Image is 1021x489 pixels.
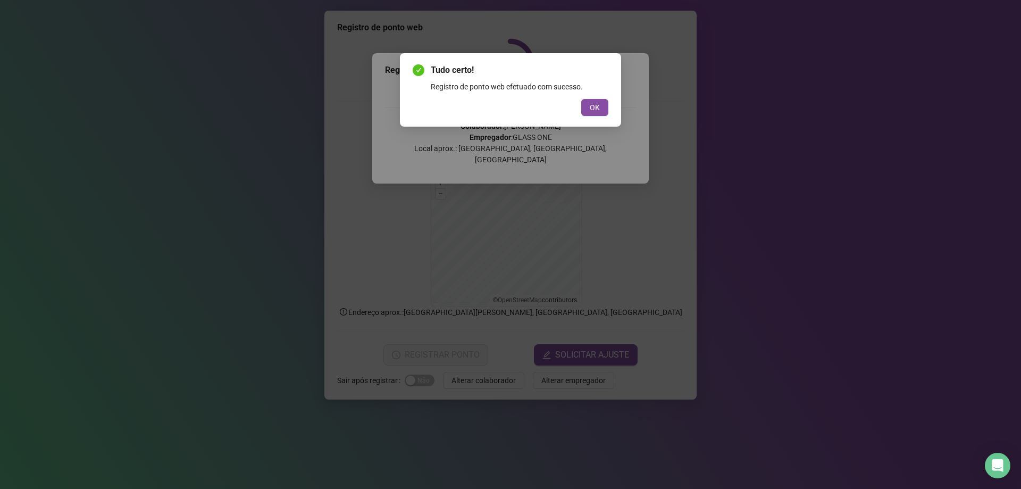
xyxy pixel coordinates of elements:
span: check-circle [413,64,424,76]
div: Registro de ponto web efetuado com sucesso. [431,81,608,93]
div: Open Intercom Messenger [985,453,1010,478]
span: OK [590,102,600,113]
button: OK [581,99,608,116]
span: Tudo certo! [431,64,608,77]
